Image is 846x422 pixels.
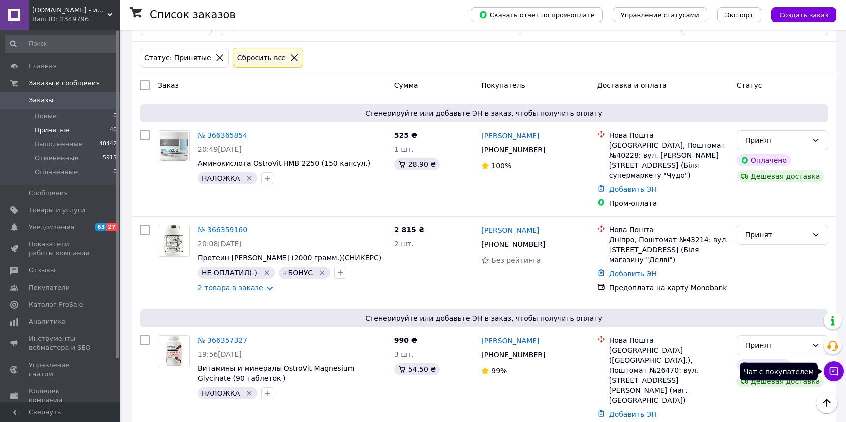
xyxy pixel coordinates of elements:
div: Чат с покупателем [740,363,818,381]
span: НАЛОЖКА [202,389,240,397]
div: Нова Пошта [609,225,729,235]
span: Экспорт [725,11,753,19]
span: 3 шт. [394,350,414,358]
span: Отзывы [29,266,55,275]
span: Выполненные [35,140,83,149]
span: 20:08[DATE] [198,240,242,248]
span: Уведомления [29,223,74,232]
span: НЕ ОПЛАТИЛ(-) [202,269,257,277]
span: Покупатель [481,81,525,89]
span: Принятые [35,126,69,135]
span: Протеин [PERSON_NAME] (2000 грамм.)(СНИКЕРС) [198,254,381,262]
button: Чат с покупателем [824,361,844,381]
span: Главная [29,62,57,71]
span: 99% [491,367,507,375]
span: Сгенерируйте или добавьте ЭН в заказ, чтобы получить оплату [144,108,824,118]
a: Фото товару [158,225,190,257]
button: Экспорт [717,7,761,22]
a: Фото товару [158,335,190,367]
span: 27 [106,223,118,231]
span: Сумма [394,81,418,89]
a: Добавить ЭН [609,410,657,418]
a: [PERSON_NAME] [481,225,539,235]
div: Нова Пошта [609,335,729,345]
svg: Удалить метку [263,269,271,277]
a: Создать заказ [761,10,836,18]
span: Управление сайтом [29,361,92,379]
span: 525 ₴ [394,131,417,139]
span: 2 шт. [394,240,414,248]
img: Фото товару [158,336,189,367]
span: 20:49[DATE] [198,145,242,153]
span: Аналитика [29,317,66,326]
span: Сообщения [29,189,68,198]
span: НАЛОЖКА [202,174,240,182]
span: Создать заказ [779,11,828,19]
span: 100% [491,162,511,170]
span: Без рейтинга [491,256,541,264]
a: Витамины и минералы OstroVit Magnesium Glycinate (90 таблеток.) [198,364,354,382]
button: Создать заказ [771,7,836,22]
a: Добавить ЭН [609,185,657,193]
div: Предоплата на карту Monobank [609,283,729,293]
span: 40 [110,126,117,135]
a: № 366365854 [198,131,247,139]
span: 19:56[DATE] [198,350,242,358]
a: Аминокислота OstroVit HMB 2250 (150 капсул.) [198,159,370,167]
div: Дешевая доставка [737,375,824,387]
span: Товары и услуги [29,206,85,215]
span: Кошелек компании [29,387,92,405]
span: Новые [35,112,57,121]
span: 63 [95,223,106,231]
span: Доставка и оплата [597,81,667,89]
span: Скачать отчет по пром-оплате [479,10,595,19]
div: Принят [745,135,808,146]
span: Статус [737,81,762,89]
h1: Список заказов [150,9,236,21]
span: 1 шт. [394,145,414,153]
span: Оплаченные [35,168,78,177]
span: +БОНУС [282,269,313,277]
span: 0 [113,168,117,177]
div: [GEOGRAPHIC_DATA], Поштомат №40228: вул. [PERSON_NAME][STREET_ADDRESS] (Біля супермаркету "Чудо") [609,140,729,180]
span: Заказ [158,81,179,89]
a: [PERSON_NAME] [481,336,539,346]
span: Заказы и сообщения [29,79,100,88]
div: Нова Пошта [609,130,729,140]
span: 5915 [103,154,117,163]
span: Каталог ProSale [29,300,83,309]
div: 28.90 ₴ [394,158,440,170]
span: Сгенерируйте или добавьте ЭН в заказ, чтобы получить оплату [144,313,824,323]
div: [GEOGRAPHIC_DATA] ([GEOGRAPHIC_DATA].), Поштомат №26470: вул. [STREET_ADDRESS][PERSON_NAME] (маг.... [609,345,729,405]
span: 990 ₴ [394,336,417,344]
div: 54.50 ₴ [394,363,440,375]
div: Оплачено [737,359,791,371]
input: Поиск [5,35,118,53]
div: Пром-оплата [609,198,729,208]
svg: Удалить метку [318,269,326,277]
div: Сбросить все [235,52,288,63]
span: 48442 [99,140,117,149]
span: [PHONE_NUMBER] [481,351,545,359]
img: Фото товару [158,131,189,162]
span: Заказы [29,96,53,105]
span: Управление статусами [621,11,699,19]
a: Добавить ЭН [609,270,657,278]
div: Принят [745,229,808,240]
span: Инструменты вебмастера и SEO [29,334,92,352]
svg: Удалить метку [245,174,253,182]
div: Ваш ID: 2349796 [32,15,120,24]
a: [PERSON_NAME] [481,131,539,141]
button: Скачать отчет по пром-оплате [471,7,603,22]
svg: Удалить метку [245,389,253,397]
span: Показатели работы компании [29,240,92,258]
a: № 366359160 [198,226,247,234]
div: Оплачено [737,154,791,166]
div: Принят [745,340,808,351]
a: 2 товара в заказе [198,284,263,292]
span: [PHONE_NUMBER] [481,146,545,154]
span: A-Shock.com.ua - интернет магазин спортивного питания [32,6,107,15]
span: 0 [113,112,117,121]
